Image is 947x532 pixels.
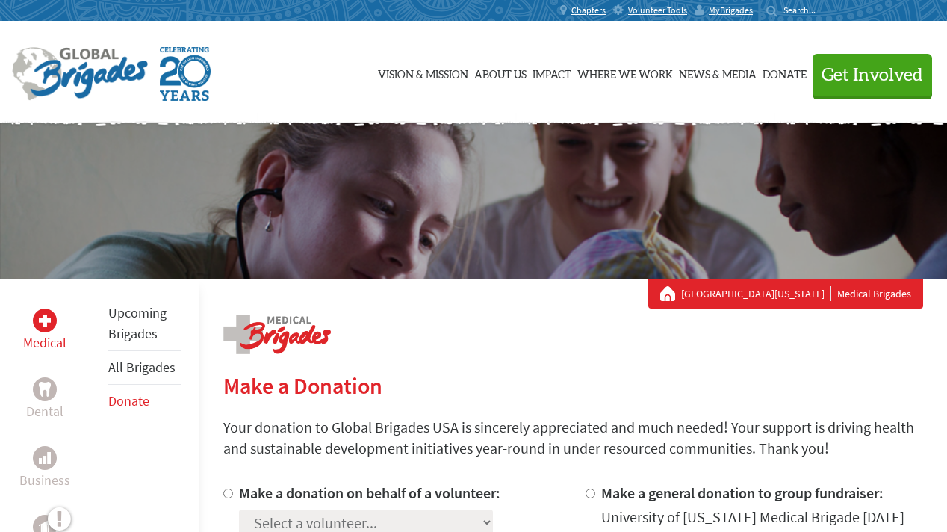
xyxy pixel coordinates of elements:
[160,47,211,101] img: Global Brigades Celebrating 20 Years
[601,483,884,502] label: Make a general donation to group fundraiser:
[23,332,66,353] p: Medical
[108,304,167,342] a: Upcoming Brigades
[19,446,70,491] a: BusinessBusiness
[813,54,932,96] button: Get Involved
[23,309,66,353] a: MedicalMedical
[108,392,149,409] a: Donate
[628,4,687,16] span: Volunteer Tools
[39,452,51,464] img: Business
[12,47,148,101] img: Global Brigades Logo
[378,35,468,110] a: Vision & Mission
[474,35,527,110] a: About Us
[223,315,331,354] img: logo-medical.png
[39,315,51,327] img: Medical
[39,382,51,396] img: Dental
[223,417,923,459] p: Your donation to Global Brigades USA is sincerely appreciated and much needed! Your support is dr...
[783,4,826,16] input: Search...
[709,4,753,16] span: MyBrigades
[577,35,673,110] a: Where We Work
[763,35,807,110] a: Donate
[33,309,57,332] div: Medical
[33,446,57,470] div: Business
[571,4,606,16] span: Chapters
[223,372,923,399] h2: Make a Donation
[679,35,757,110] a: News & Media
[108,297,181,351] li: Upcoming Brigades
[533,35,571,110] a: Impact
[19,470,70,491] p: Business
[660,286,911,301] div: Medical Brigades
[33,377,57,401] div: Dental
[822,66,923,84] span: Get Involved
[26,377,63,422] a: DentalDental
[239,483,500,502] label: Make a donation on behalf of a volunteer:
[108,359,176,376] a: All Brigades
[681,286,831,301] a: [GEOGRAPHIC_DATA][US_STATE]
[26,401,63,422] p: Dental
[108,351,181,385] li: All Brigades
[108,385,181,418] li: Donate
